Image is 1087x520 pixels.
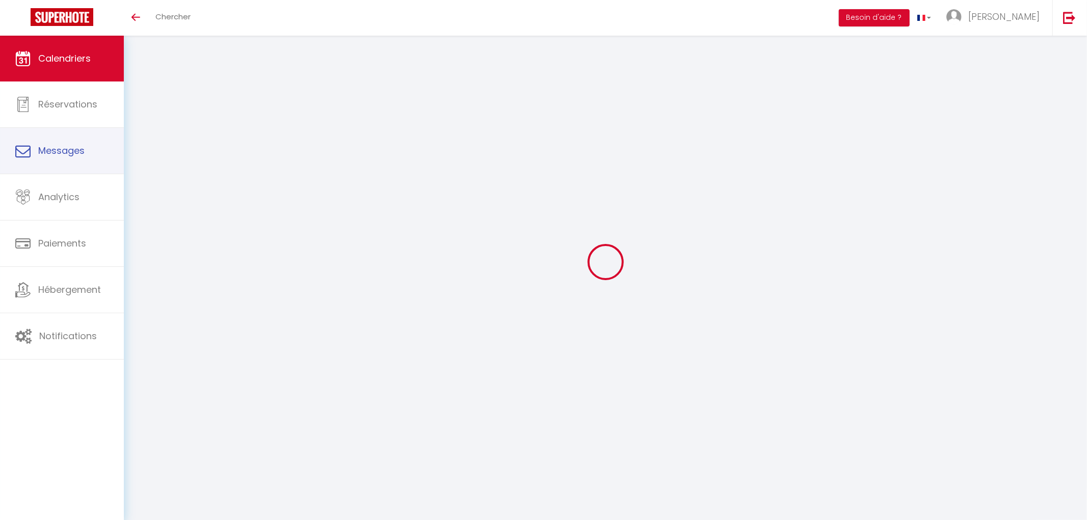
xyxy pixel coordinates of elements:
img: Super Booking [31,8,93,26]
img: ... [946,9,962,24]
span: [PERSON_NAME] [968,10,1040,23]
span: Réservations [38,98,97,111]
span: Calendriers [38,52,91,65]
span: Paiements [38,237,86,250]
span: Notifications [39,330,97,342]
span: Analytics [38,190,79,203]
span: Hébergement [38,283,101,296]
span: Chercher [155,11,191,22]
span: Messages [38,144,85,157]
img: logout [1063,11,1076,24]
button: Besoin d'aide ? [839,9,910,26]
